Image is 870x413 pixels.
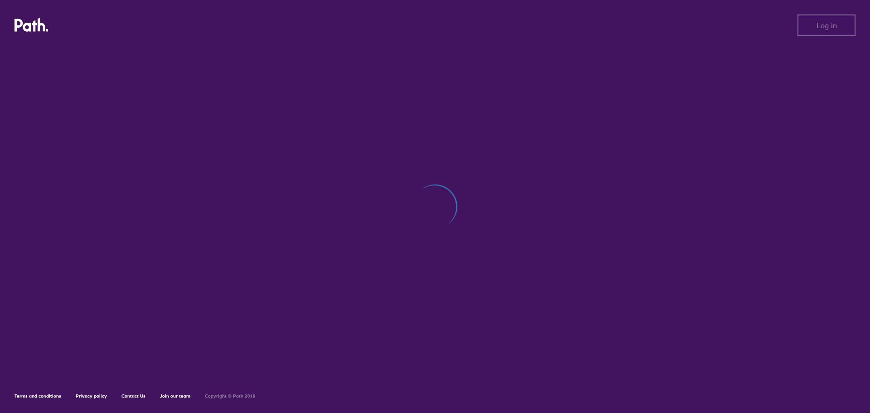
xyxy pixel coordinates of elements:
[14,393,61,399] a: Terms and conditions
[76,393,107,399] a: Privacy policy
[797,15,855,36] button: Log in
[817,21,837,29] span: Log in
[121,393,145,399] a: Contact Us
[205,394,256,399] h6: Copyright © Path 2018
[160,393,190,399] a: Join our team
